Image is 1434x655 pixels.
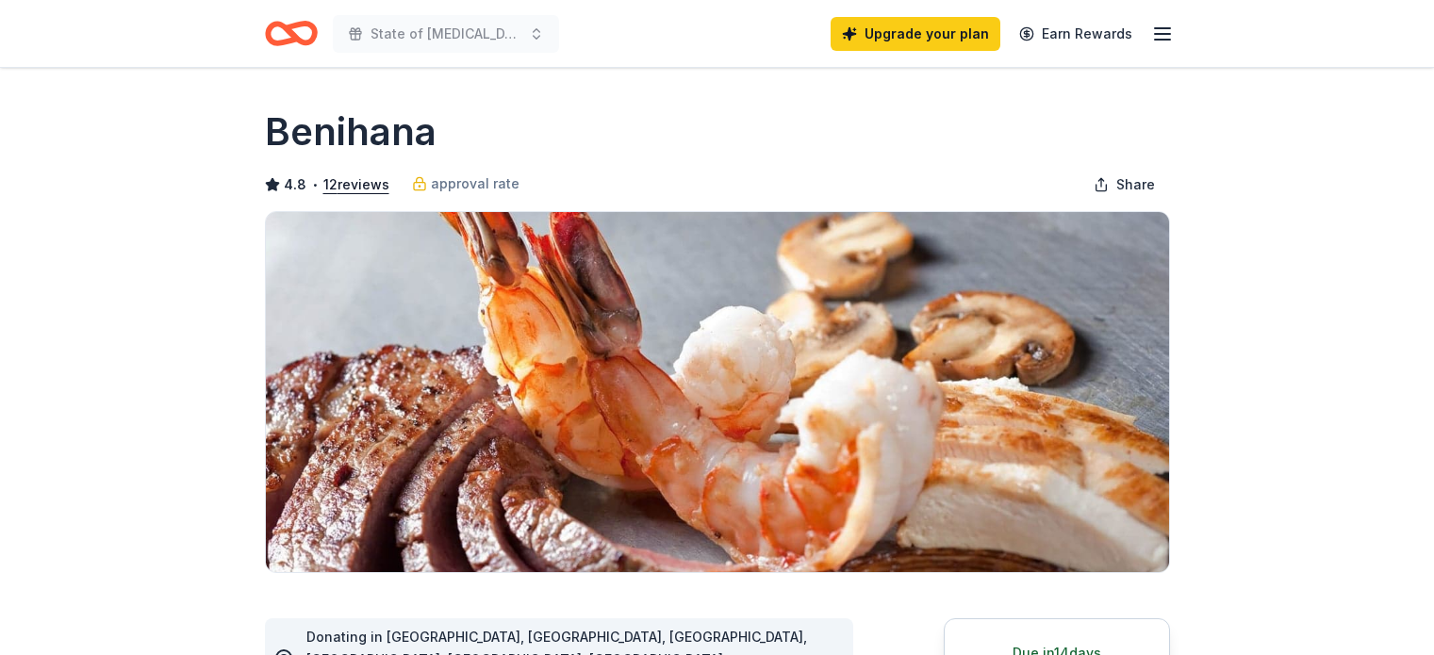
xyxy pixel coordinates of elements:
a: approval rate [412,172,519,195]
a: Upgrade your plan [831,17,1000,51]
a: Home [265,11,318,56]
button: State of [MEDICAL_DATA] [333,15,559,53]
span: Share [1116,173,1155,196]
button: 12reviews [323,173,389,196]
a: Earn Rewards [1008,17,1144,51]
span: approval rate [431,172,519,195]
span: 4.8 [284,173,306,196]
img: Image for Benihana [266,212,1169,572]
span: State of [MEDICAL_DATA] [371,23,521,45]
h1: Benihana [265,106,437,158]
span: • [311,177,318,192]
button: Share [1079,166,1170,204]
